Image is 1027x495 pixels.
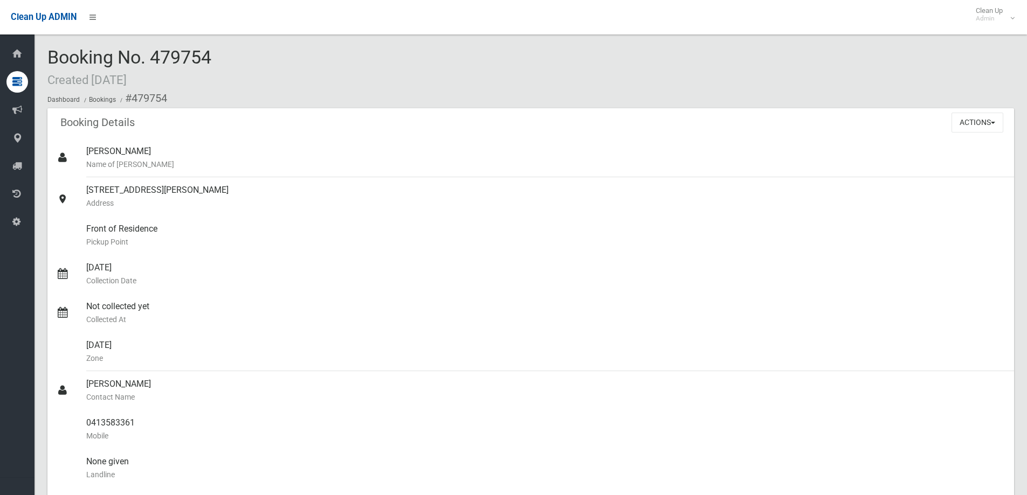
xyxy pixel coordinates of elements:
div: 0413583361 [86,410,1005,449]
li: #479754 [118,88,167,108]
div: Not collected yet [86,294,1005,332]
a: Bookings [89,96,116,103]
small: Collection Date [86,274,1005,287]
div: [DATE] [86,332,1005,371]
small: Address [86,197,1005,210]
header: Booking Details [47,112,148,133]
div: [PERSON_NAME] [86,371,1005,410]
span: Clean Up [970,6,1014,23]
small: Admin [976,15,1003,23]
small: Mobile [86,429,1005,442]
div: None given [86,449,1005,487]
div: [DATE] [86,255,1005,294]
div: [PERSON_NAME] [86,138,1005,177]
small: Landline [86,468,1005,481]
small: Name of [PERSON_NAME] [86,158,1005,171]
button: Actions [952,113,1003,133]
small: Created [DATE] [47,73,127,87]
div: [STREET_ADDRESS][PERSON_NAME] [86,177,1005,216]
a: Dashboard [47,96,80,103]
small: Pickup Point [86,235,1005,248]
div: Front of Residence [86,216,1005,255]
small: Collected At [86,313,1005,326]
small: Contact Name [86,391,1005,403]
small: Zone [86,352,1005,365]
span: Clean Up ADMIN [11,12,77,22]
span: Booking No. 479754 [47,46,211,88]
